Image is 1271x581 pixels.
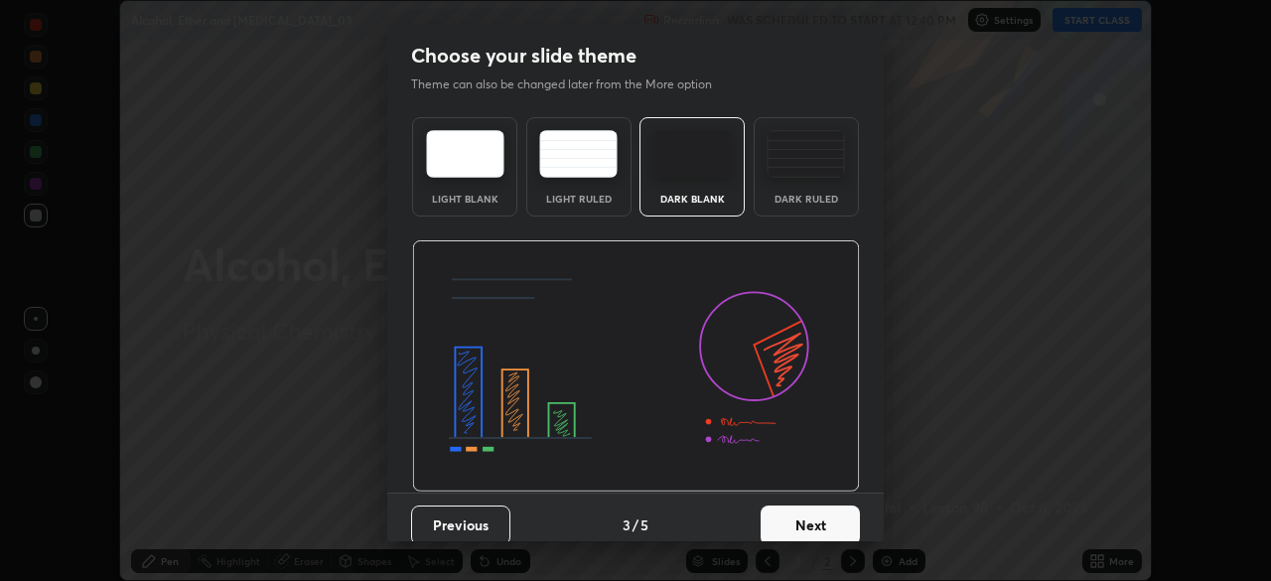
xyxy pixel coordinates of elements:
button: Next [761,506,860,545]
h4: / [633,514,638,535]
img: darkThemeBanner.d06ce4a2.svg [412,240,860,493]
h4: 3 [623,514,631,535]
h4: 5 [640,514,648,535]
img: lightTheme.e5ed3b09.svg [426,130,504,178]
button: Previous [411,506,510,545]
img: darkRuledTheme.de295e13.svg [767,130,845,178]
img: lightRuledTheme.5fabf969.svg [539,130,618,178]
h2: Choose your slide theme [411,43,636,69]
div: Light Ruled [539,194,619,204]
div: Dark Blank [652,194,732,204]
div: Dark Ruled [767,194,846,204]
img: darkTheme.f0cc69e5.svg [653,130,732,178]
p: Theme can also be changed later from the More option [411,75,733,93]
div: Light Blank [425,194,504,204]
